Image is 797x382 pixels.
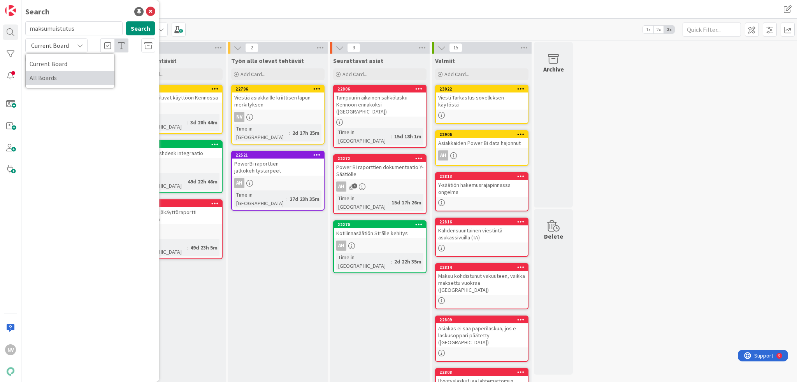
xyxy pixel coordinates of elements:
[333,57,383,65] span: Seurattavat asiat
[439,219,528,225] div: 22816
[234,124,289,141] div: Time in [GEOGRAPHIC_DATA]
[439,265,528,270] div: 22814
[129,140,223,193] a: 22278Y-Säätiö freshdesk integraatioNVTime in [GEOGRAPHIC_DATA]:49d 22h 46m
[129,199,223,259] a: 22277Y-Säätiö tyhjäkäyttöraportti kirjanpitoonNVTime in [GEOGRAPHIC_DATA]:49d 23h 5m
[436,180,528,197] div: Y-säätiön hakemusrajapinnassa ongelma
[186,177,219,186] div: 49d 22h 46m
[231,85,325,145] a: 22796Viestiä asiakkaille kriittisen lapun merkityksenNVTime in [GEOGRAPHIC_DATA]:2d 17h 25m
[439,317,528,323] div: 22809
[132,239,187,256] div: Time in [GEOGRAPHIC_DATA]
[436,316,528,323] div: 22809
[436,264,528,295] div: 22814Maksu kohdistunut vakuuteen, vaikka maksettu vuokraa ([GEOGRAPHIC_DATA])
[188,243,219,252] div: 49d 23h 5m
[334,181,426,192] div: AH
[235,152,324,158] div: 22521
[352,183,357,188] span: 1
[26,57,114,71] a: Current Board
[337,86,426,92] div: 22806
[30,72,111,84] span: All Boards
[439,86,528,92] div: 23022
[5,5,16,16] img: Visit kanbanzone.com
[653,26,664,33] span: 2x
[130,207,222,224] div: Y-Säätiö tyhjäkäyttöraportti kirjanpitoon
[543,65,564,74] div: Archive
[333,85,427,148] a: 22806Tampuurin aikainen sähkölasku Kennoon ennakoksi ([GEOGRAPHIC_DATA])Time in [GEOGRAPHIC_DATA]...
[130,227,222,237] div: NV
[5,344,16,355] div: NV
[334,155,426,179] div: 22272Power Bi raporttien dokumentaatio Y-Säätiölle
[436,85,528,92] div: 23022
[438,150,448,160] div: AH
[336,194,388,211] div: Time in [GEOGRAPHIC_DATA]
[187,118,188,127] span: :
[334,85,426,117] div: 22806Tampuurin aikainen sähkölasku Kennoon ennakoksi ([GEOGRAPHIC_DATA])
[232,92,324,110] div: Viestiä asiakkaille kriittisen lapun merkityksen
[232,112,324,122] div: NV
[130,200,222,207] div: 22277
[334,162,426,179] div: Power Bi raporttien dokumentaatio Y-Säätiölle
[392,132,423,141] div: 15d 18h 1m
[231,57,304,65] span: Työn alla olevat tehtävät
[439,132,528,137] div: 22906
[643,26,653,33] span: 1x
[391,132,392,141] span: :
[436,369,528,376] div: 22808
[26,71,114,85] a: All Boards
[232,178,324,188] div: AH
[234,190,286,208] div: Time in [GEOGRAPHIC_DATA]
[245,43,258,52] span: 2
[130,160,222,171] div: NV
[347,43,360,52] span: 3
[435,172,528,211] a: 22813Y-säätiön hakemusrajapinnassa ongelma
[334,92,426,117] div: Tampuurin aikainen sähkölasku Kennoon ennakoksi ([GEOGRAPHIC_DATA])
[436,316,528,347] div: 22809Asiakas ei saa paperilaskua, jos e-laskusoppari päätetty ([GEOGRAPHIC_DATA])
[289,129,290,137] span: :
[232,152,324,176] div: 22521PowerBi raporttien jatkokehitystarpeet
[232,159,324,176] div: PowerBi raporttien jatkokehitystarpeet
[241,71,265,78] span: Add Card...
[334,221,426,228] div: 22270
[436,92,528,110] div: Viesti Tarkastus sovelluksen käytöstä
[126,21,155,35] button: Search
[388,198,390,207] span: :
[435,218,528,257] a: 22816Kahdensuuntainen viestintä asukassivuilla (TA)
[334,155,426,162] div: 22272
[436,138,528,148] div: Asiakkaiden Power Bi data hajonnut
[436,150,528,160] div: AH
[288,195,321,203] div: 27d 23h 35m
[436,218,528,225] div: 22816
[342,71,367,78] span: Add Card...
[234,178,244,188] div: AH
[232,85,324,110] div: 22796Viestiä asiakkaille kriittisen lapun merkityksen
[184,177,186,186] span: :
[234,112,244,122] div: NV
[392,257,423,266] div: 2d 22h 35m
[5,366,16,377] img: avatar
[130,200,222,224] div: 22277Y-Säätiö tyhjäkäyttöraportti kirjanpitoon
[31,42,69,49] span: Current Board
[444,71,469,78] span: Add Card...
[30,58,111,70] span: Current Board
[435,130,528,166] a: 22906Asiakkaiden Power Bi data hajonnutAH
[132,114,187,131] div: Time in [GEOGRAPHIC_DATA]
[334,241,426,251] div: AH
[133,201,222,206] div: 22277
[436,218,528,242] div: 22816Kahdensuuntainen viestintä asukassivuilla (TA)
[133,142,222,147] div: 22278
[130,148,222,158] div: Y-Säätiö freshdesk integraatio
[391,257,392,266] span: :
[130,92,222,103] div: Markkinointiluvat käyttöön Kennossa
[130,85,222,92] div: 23041
[664,26,674,33] span: 3x
[130,85,222,103] div: 23041Markkinointiluvat käyttöön Kennossa
[336,181,346,192] div: AH
[337,222,426,227] div: 22270
[129,85,223,134] a: 23041Markkinointiluvat käyttöön KennossaTime in [GEOGRAPHIC_DATA]:3d 20h 44m
[337,156,426,161] div: 22272
[449,43,462,52] span: 15
[436,173,528,180] div: 22813
[133,86,222,92] div: 23041
[232,152,324,159] div: 22521
[40,3,42,9] div: 5
[683,23,741,37] input: Quick Filter...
